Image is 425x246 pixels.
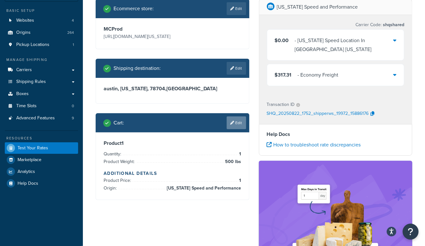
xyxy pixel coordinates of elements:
[5,15,78,26] li: Websites
[227,2,246,15] a: Edit
[275,37,289,44] span: $0.00
[16,67,32,73] span: Carriers
[5,154,78,166] a: Marketplace
[114,6,154,11] h2: Ecommerce store :
[104,86,241,92] h3: austin, [US_STATE], 78704 , [GEOGRAPHIC_DATA]
[5,27,78,39] li: Origins
[267,141,361,148] a: How to troubleshoot rate discrepancies
[73,42,74,48] span: 1
[238,150,241,158] span: 1
[104,177,133,184] span: Product Price:
[16,79,46,85] span: Shipping Rules
[5,112,78,124] li: Advanced Features
[238,177,241,184] span: 1
[298,71,339,79] div: - Economy Freight
[16,42,49,48] span: Pickup Locations
[5,15,78,26] a: Websites4
[5,136,78,141] div: Resources
[104,185,118,191] span: Origin:
[267,100,295,109] p: Transaction ID
[5,27,78,39] a: Origins264
[5,100,78,112] a: Time Slots0
[227,116,246,129] a: Edit
[16,103,37,109] span: Time Slots
[5,100,78,112] li: Time Slots
[18,157,41,163] span: Marketplace
[5,76,78,88] a: Shipping Rules
[5,39,78,51] li: Pickup Locations
[104,32,171,41] p: [URL][DOMAIN_NAME][US_STATE]
[72,116,74,121] span: 9
[104,170,241,177] h4: Additional Details
[5,39,78,51] a: Pickup Locations1
[114,65,161,71] h2: Shipping destination :
[18,169,35,175] span: Analytics
[382,21,404,28] span: shqshared
[104,140,241,146] h3: Product 1
[165,184,241,192] span: [US_STATE] Speed and Performance
[5,88,78,100] a: Boxes
[295,36,393,54] div: - [US_STATE] Speed Location In [GEOGRAPHIC_DATA] [US_STATE]
[267,130,405,138] h4: Help Docs
[16,30,31,35] span: Origins
[16,116,55,121] span: Advanced Features
[72,18,74,23] span: 4
[5,57,78,63] div: Manage Shipping
[224,158,241,166] span: 500 lbs
[18,145,48,151] span: Test Your Rates
[5,178,78,189] a: Help Docs
[5,8,78,13] div: Basic Setup
[16,91,29,97] span: Boxes
[114,120,124,126] h2: Cart :
[104,158,136,165] span: Product Weight:
[104,26,171,32] h3: MCProd
[5,112,78,124] a: Advanced Features9
[267,109,369,119] p: SHQ_20250822_1752_shipperws_19972_15886176
[403,224,419,240] button: Open Resource Center
[277,3,358,11] p: [US_STATE] Speed and Performance
[227,62,246,75] a: Edit
[18,181,38,186] span: Help Docs
[67,30,74,35] span: 264
[5,64,78,76] a: Carriers
[5,142,78,154] a: Test Your Rates
[72,103,74,109] span: 0
[5,166,78,177] a: Analytics
[104,151,123,157] span: Quantity:
[16,18,34,23] span: Websites
[355,20,404,29] p: Carrier Code:
[275,71,292,78] span: $317.31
